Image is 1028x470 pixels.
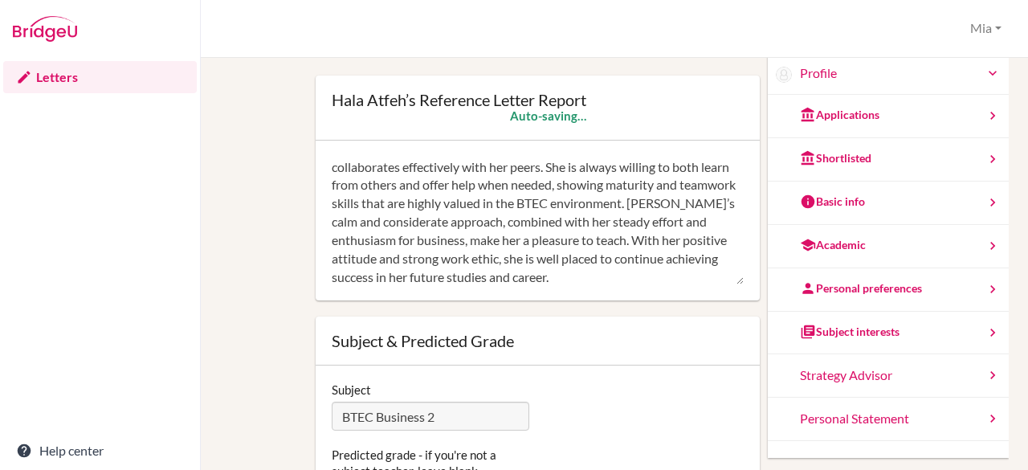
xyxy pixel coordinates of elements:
img: Hala Atfeh [776,67,792,83]
div: Basic info [800,194,865,210]
div: Applications [800,107,879,123]
a: Personal Statement [768,398,1009,441]
div: Auto-saving… [510,108,586,124]
a: Applications [768,95,1009,138]
a: Help center [3,435,197,467]
a: Personal preferences [768,268,1009,312]
div: Subject interests [800,324,899,340]
button: Mia [963,14,1009,43]
img: Bridge-U [13,16,77,42]
a: Letters [3,61,197,93]
a: Subject interests [768,312,1009,355]
div: Shortlisted [800,150,871,166]
div: Personal preferences [800,280,922,296]
label: Subject [332,382,371,398]
div: Subject & Predicted Grade [332,333,744,349]
div: Hala Atfeh’s Reference Letter Report [332,92,586,108]
a: Basic info [768,182,1009,225]
a: Profile [800,64,1001,83]
a: Shortlisted [768,138,1009,182]
div: Academic [800,237,866,253]
a: Academic [768,225,1009,268]
a: Strategy Advisor [768,354,1009,398]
